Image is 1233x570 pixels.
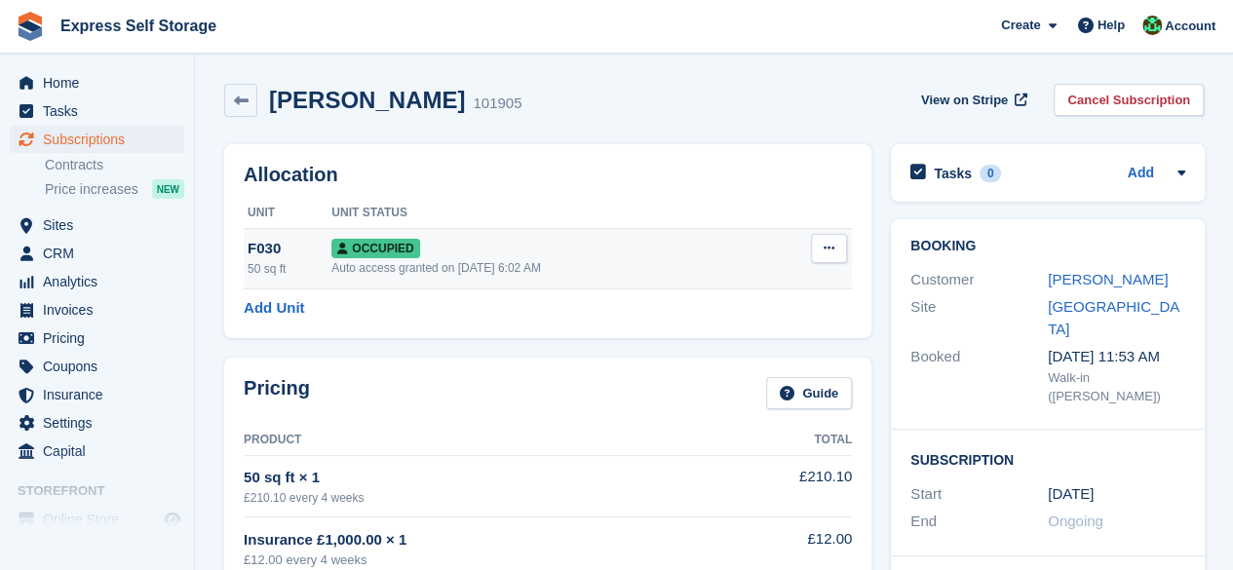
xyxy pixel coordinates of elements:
div: NEW [152,179,184,199]
a: Add [1128,163,1154,185]
div: 0 [980,165,1002,182]
a: Cancel Subscription [1054,84,1204,116]
span: CRM [43,240,160,267]
a: Preview store [161,508,184,531]
div: Auto access granted on [DATE] 6:02 AM [331,259,767,277]
a: menu [10,240,184,267]
h2: Tasks [934,165,972,182]
span: Coupons [43,353,160,380]
a: [GEOGRAPHIC_DATA] [1048,298,1179,337]
a: menu [10,126,184,153]
span: Help [1098,16,1125,35]
span: Home [43,69,160,96]
a: menu [10,353,184,380]
div: End [910,511,1048,533]
h2: Allocation [244,164,852,186]
div: Customer [910,269,1048,291]
h2: [PERSON_NAME] [269,87,465,113]
a: menu [10,506,184,533]
div: 101905 [473,93,521,115]
span: View on Stripe [921,91,1008,110]
a: menu [10,437,184,465]
a: menu [10,97,184,125]
a: Price increases NEW [45,178,184,200]
th: Total [738,425,852,456]
span: Invoices [43,296,160,323]
time: 2025-08-30 23:00:00 UTC [1048,483,1094,506]
h2: Pricing [244,377,310,409]
span: Online Store [43,506,160,533]
span: Create [1001,16,1040,35]
span: Settings [43,409,160,437]
div: £12.00 every 4 weeks [244,551,738,570]
div: Site [910,296,1048,340]
th: Unit [244,198,331,229]
span: Sites [43,211,160,239]
div: Booked [910,346,1048,406]
div: Start [910,483,1048,506]
img: stora-icon-8386f47178a22dfd0bd8f6a31ec36ba5ce8667c1dd55bd0f319d3a0aa187defe.svg [16,12,45,41]
a: menu [10,211,184,239]
span: Tasks [43,97,160,125]
div: Walk-in ([PERSON_NAME]) [1048,368,1185,406]
h2: Subscription [910,449,1185,469]
span: Price increases [45,180,138,199]
span: Analytics [43,268,160,295]
span: Subscriptions [43,126,160,153]
a: menu [10,324,184,352]
div: Insurance £1,000.00 × 1 [244,529,738,551]
td: £210.10 [738,455,852,516]
span: Storefront [18,481,194,501]
div: F030 [248,238,331,260]
div: [DATE] 11:53 AM [1048,346,1185,368]
span: Ongoing [1048,513,1103,529]
span: Capital [43,437,160,465]
span: Insurance [43,381,160,408]
a: menu [10,296,184,323]
a: menu [10,268,184,295]
img: Shakiyra Davis [1142,16,1162,35]
a: menu [10,409,184,437]
a: Guide [766,377,852,409]
div: £210.10 every 4 weeks [244,489,738,507]
span: Pricing [43,324,160,352]
span: Account [1165,17,1215,36]
a: Contracts [45,156,184,174]
a: [PERSON_NAME] [1048,271,1168,287]
div: 50 sq ft [248,260,331,278]
a: View on Stripe [913,84,1031,116]
a: Express Self Storage [53,10,224,42]
h2: Booking [910,239,1185,254]
a: menu [10,381,184,408]
a: Add Unit [244,297,304,320]
span: Occupied [331,239,419,258]
a: menu [10,69,184,96]
div: 50 sq ft × 1 [244,467,738,489]
th: Product [244,425,738,456]
th: Unit Status [331,198,767,229]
